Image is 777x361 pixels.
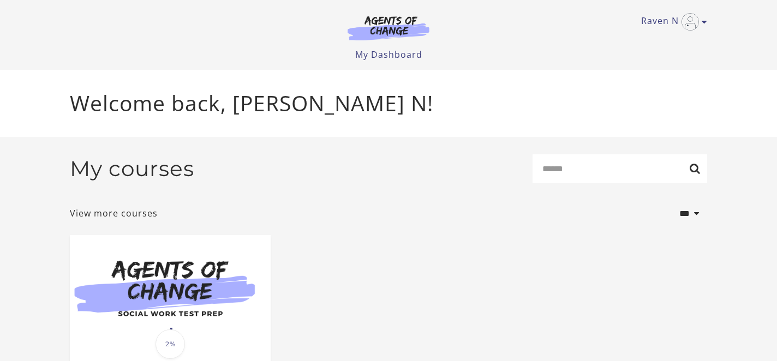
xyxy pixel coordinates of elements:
h2: My courses [70,156,194,182]
p: Welcome back, [PERSON_NAME] N! [70,87,707,119]
span: 2% [156,329,185,359]
a: My Dashboard [355,49,422,61]
img: Agents of Change Logo [336,15,441,40]
a: View more courses [70,207,158,220]
a: Toggle menu [641,13,702,31]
